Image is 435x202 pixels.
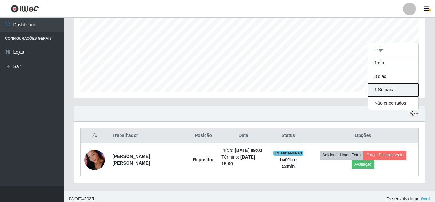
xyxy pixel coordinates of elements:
[421,196,430,201] a: iWof
[368,43,418,56] button: Hoje
[113,154,150,166] strong: [PERSON_NAME] [PERSON_NAME]
[11,5,39,13] img: CoreUI Logo
[368,83,418,97] button: 1 Semana
[368,70,418,83] button: 3 dias
[109,128,189,143] th: Trabalhador
[84,138,105,182] img: 1758033216374.jpeg
[221,154,265,167] li: Término:
[363,151,406,160] button: Forçar Encerramento
[273,151,304,156] span: EM ANDAMENTO
[189,128,218,143] th: Posição
[235,148,262,153] time: [DATE] 09:00
[221,147,265,154] li: Início:
[307,128,418,143] th: Opções
[69,196,81,201] span: IWOF
[218,128,269,143] th: Data
[269,128,307,143] th: Status
[193,157,214,162] strong: Repositor
[280,157,297,169] strong: há 01 h e 53 min
[320,151,363,160] button: Adicionar Horas Extra
[368,97,418,110] button: Não encerrados
[352,160,374,169] button: Avaliação
[368,56,418,70] button: 1 dia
